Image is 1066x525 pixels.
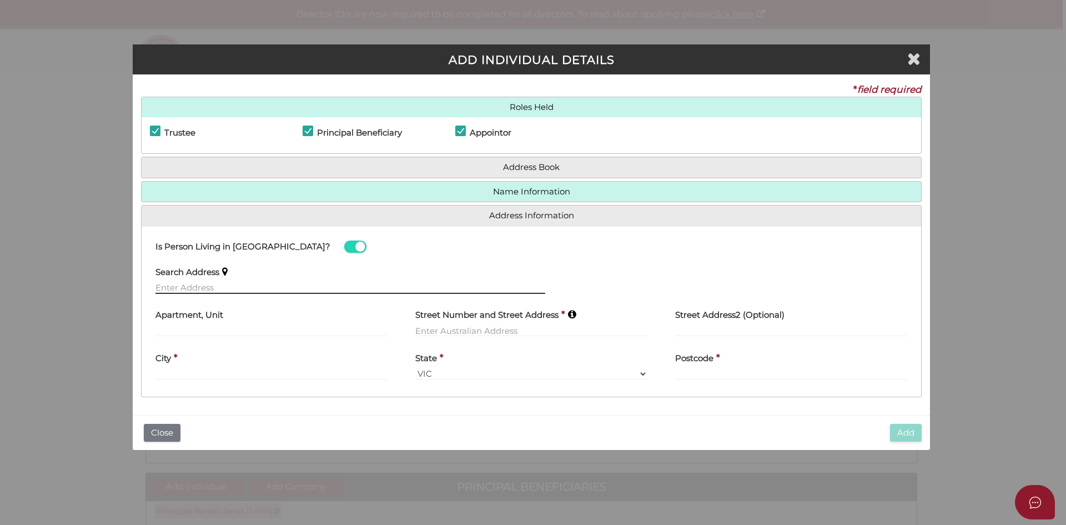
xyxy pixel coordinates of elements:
button: Open asap [1015,485,1055,519]
i: Keep typing in your address(including suburb) until it appears [222,267,228,276]
h4: State [415,354,437,363]
a: Address Information [150,211,913,221]
input: Enter Address [155,282,545,294]
h4: City [155,354,171,363]
h4: Is Person Living in [GEOGRAPHIC_DATA]? [155,242,330,252]
a: Name Information [150,187,913,197]
input: Enter Australian Address [415,324,647,337]
h4: Postcode [675,354,713,363]
h4: Apartment, Unit [155,311,223,320]
h4: Search Address [155,268,219,277]
h4: Street Address2 (Optional) [675,311,785,320]
button: Close [144,424,180,442]
h4: Street Number and Street Address [415,311,559,320]
i: Keep typing in your address(including suburb) until it appears [568,309,576,319]
button: Add [890,424,922,442]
